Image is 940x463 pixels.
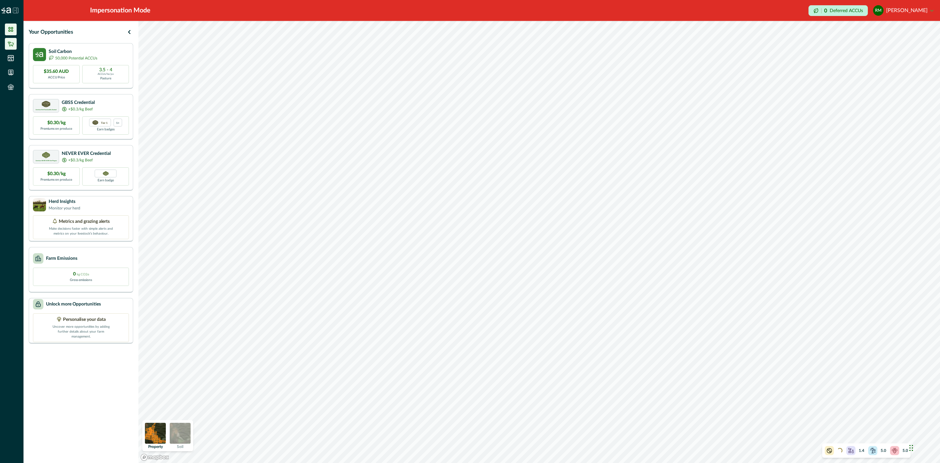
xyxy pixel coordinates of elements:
p: Tier 1 [101,121,108,125]
p: ACCU Price [48,75,65,80]
p: Unlock more Opportunities [46,301,101,308]
p: 3.5 - 4 [99,68,112,72]
p: NEVER EVER Credential [62,150,111,157]
p: Premiums on produce [40,126,72,131]
p: Your Opportunities [29,28,73,36]
img: Greenham NEVER EVER certification badge [103,171,109,176]
p: Farm Emissions [46,255,77,262]
img: certification logo [42,152,50,158]
img: Logo [1,8,11,13]
button: Rodney McIntyre[PERSON_NAME] [873,3,933,18]
iframe: Chat Widget [907,432,940,463]
p: Soil Carbon [49,48,97,55]
p: Premiums on produce [40,177,72,182]
div: Impersonation Mode [90,6,150,15]
p: Gross emissions [70,278,92,283]
p: Soil [177,445,183,449]
p: Earn badges [97,126,115,132]
p: 50,000 Potential ACCUs [55,55,97,61]
img: soil preview [170,423,191,444]
div: Drag [909,438,913,458]
p: 1.4 [859,448,864,454]
a: Mapbox logo [140,454,169,461]
img: property preview [145,423,166,444]
p: Metrics and grazing alerts [59,218,110,225]
p: +$0.3/kg Beef [68,106,93,112]
p: ACCUs/ha/pa [98,72,114,76]
p: Deferred ACCUs [830,8,863,13]
p: Uncover more opportunities by adding further details about your farm management. [48,323,114,339]
p: Greenham NEVER EVER Beef Program [36,160,57,161]
p: Property [148,445,163,449]
p: Herd Insights [49,198,80,205]
p: Make decisions faster with simple alerts and metrics on your livestock’s behaviour. [48,225,114,236]
p: Personalise your data [63,316,106,323]
p: 1+ [116,121,119,125]
p: 0 [824,8,827,13]
p: 5.0 [902,448,908,454]
p: Earn badge [98,177,114,183]
p: Monitor your herd [49,205,80,211]
p: $0.30/kg [47,120,66,126]
p: $0.30/kg [47,171,66,177]
img: certification logo [42,101,50,107]
p: GBSS Credential [62,99,95,106]
p: $35.60 AUD [44,68,69,75]
p: Pasture [100,76,111,81]
img: certification logo [92,120,98,125]
div: more credentials avaialble [114,119,122,126]
p: 0 [73,271,89,278]
p: Greenham Beef Sustainability Standard [36,109,56,110]
span: kg CO2e [77,273,89,276]
p: +$0.3/kg Beef [68,157,93,163]
p: 5.0 [881,448,886,454]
